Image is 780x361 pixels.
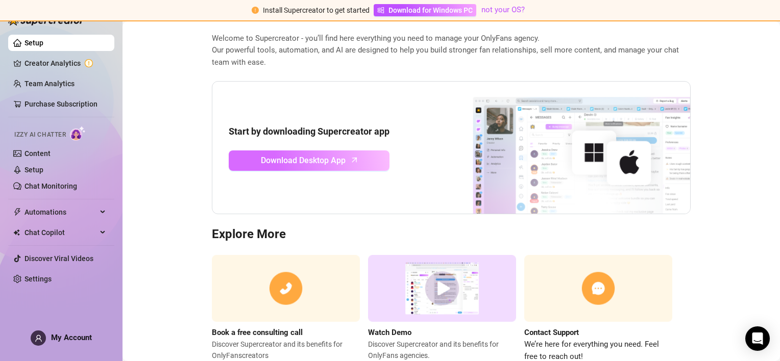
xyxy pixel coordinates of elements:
span: Install Supercreator to get started [263,6,370,14]
strong: Contact Support [524,328,579,337]
img: contact support [524,255,672,322]
span: user [35,334,42,342]
strong: Book a free consulting call [212,328,303,337]
strong: Watch Demo [368,328,411,337]
a: not your OS? [481,5,525,14]
span: Chat Copilot [25,224,97,241]
a: Content [25,149,51,158]
a: Chat Monitoring [25,182,77,190]
img: consulting call [212,255,360,322]
div: Open Intercom Messenger [745,326,770,351]
span: arrow-up [349,154,360,166]
span: Discover Supercreator and its benefits for OnlyFans creators [212,339,360,361]
a: Setup [25,39,43,47]
a: Download Desktop Apparrow-up [229,150,389,171]
img: supercreator demo [368,255,516,322]
span: Download Desktop App [261,154,346,167]
h3: Explore More [212,226,691,243]
a: Setup [25,166,43,174]
span: Discover Supercreator and its benefits for OnlyFans agencies. [368,339,516,361]
span: windows [377,7,384,14]
img: download app [435,82,690,214]
a: Settings [25,275,52,283]
a: Discover Viral Videos [25,254,93,263]
img: AI Chatter [70,126,86,141]
a: Download for Windows PC [374,4,476,16]
span: Automations [25,204,97,220]
a: Purchase Subscription [25,100,97,108]
span: Download for Windows PC [388,5,473,16]
span: thunderbolt [13,208,21,216]
a: Team Analytics [25,80,75,88]
a: Creator Analytics exclamation-circle [25,55,106,71]
span: My Account [51,333,92,342]
img: Chat Copilot [13,229,20,236]
span: exclamation-circle [252,7,259,14]
span: Izzy AI Chatter [14,130,66,140]
strong: Start by downloading Supercreator app [229,126,389,137]
span: Welcome to Supercreator - you’ll find here everything you need to manage your OnlyFans agency. Ou... [212,33,691,69]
